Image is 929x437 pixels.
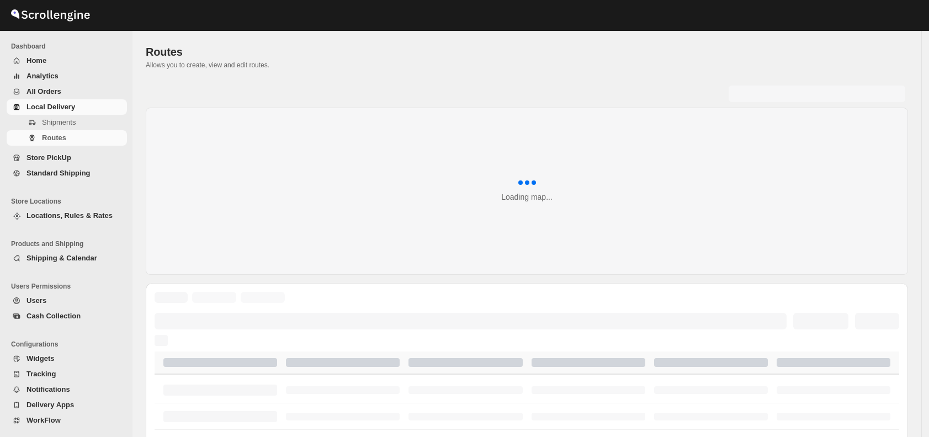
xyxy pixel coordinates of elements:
[7,68,127,84] button: Analytics
[7,251,127,266] button: Shipping & Calendar
[146,61,908,70] p: Allows you to create, view and edit routes.
[26,254,97,262] span: Shipping & Calendar
[42,118,76,126] span: Shipments
[26,87,61,95] span: All Orders
[7,293,127,308] button: Users
[26,354,54,363] span: Widgets
[7,53,127,68] button: Home
[26,72,59,80] span: Analytics
[7,382,127,397] button: Notifications
[7,308,127,324] button: Cash Collection
[26,312,81,320] span: Cash Collection
[26,153,71,162] span: Store PickUp
[26,56,46,65] span: Home
[26,103,75,111] span: Local Delivery
[7,366,127,382] button: Tracking
[26,169,91,177] span: Standard Shipping
[11,282,127,291] span: Users Permissions
[11,197,127,206] span: Store Locations
[501,191,553,202] div: Loading map...
[26,385,70,393] span: Notifications
[11,340,127,349] span: Configurations
[146,46,183,58] span: Routes
[26,401,74,409] span: Delivery Apps
[7,208,127,223] button: Locations, Rules & Rates
[26,296,46,305] span: Users
[26,416,61,424] span: WorkFlow
[26,370,56,378] span: Tracking
[7,351,127,366] button: Widgets
[7,130,127,146] button: Routes
[11,42,127,51] span: Dashboard
[7,397,127,413] button: Delivery Apps
[42,134,66,142] span: Routes
[11,239,127,248] span: Products and Shipping
[7,413,127,428] button: WorkFlow
[7,84,127,99] button: All Orders
[26,211,113,220] span: Locations, Rules & Rates
[7,115,127,130] button: Shipments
